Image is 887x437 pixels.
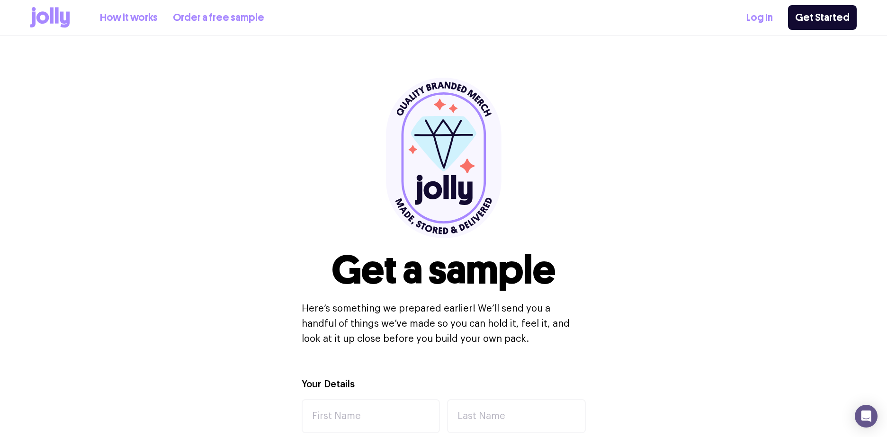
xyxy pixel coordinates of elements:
a: How it works [100,10,158,26]
a: Get Started [788,5,857,30]
h1: Get a sample [332,250,555,290]
p: Here’s something we prepared earlier! We’ll send you a handful of things we’ve made so you can ho... [302,301,586,347]
a: Log In [746,10,773,26]
label: Your Details [302,378,355,392]
a: Order a free sample [173,10,264,26]
div: Open Intercom Messenger [855,405,878,428]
